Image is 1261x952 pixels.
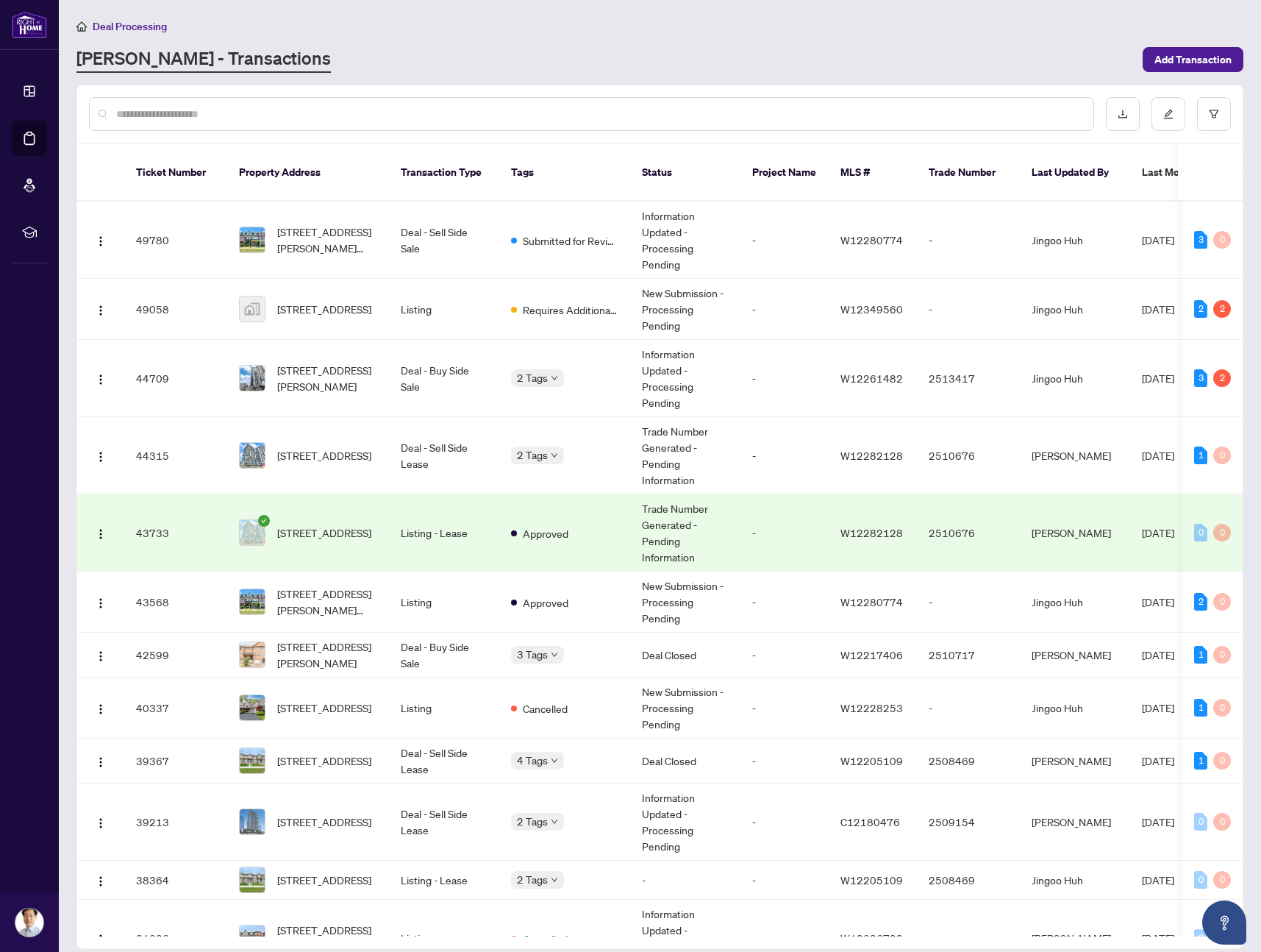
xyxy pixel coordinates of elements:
[1194,646,1207,664] div: 1
[840,372,903,385] span: W12261482
[1118,109,1128,119] span: download
[840,595,903,608] span: W12280774
[95,597,107,609] img: Logo
[89,521,112,544] button: Logo
[124,494,227,572] td: 43733
[1213,524,1231,541] div: 0
[1142,449,1174,462] span: [DATE]
[917,494,1020,572] td: 2510676
[389,417,499,494] td: Deal - Sell Side Lease
[740,417,829,494] td: -
[840,233,903,246] span: W12280774
[740,202,829,279] td: -
[740,739,829,784] td: -
[1213,300,1231,318] div: 2
[1209,109,1219,119] span: filter
[1163,109,1174,119] span: edit
[95,374,107,386] img: Logo
[95,235,107,247] img: Logo
[1154,48,1232,71] span: Add Transaction
[917,202,1020,279] td: -
[1194,929,1207,947] div: 0
[551,876,558,884] span: down
[840,449,903,462] span: W12282128
[840,754,903,767] span: W12205109
[917,144,1020,202] th: Trade Number
[630,678,740,739] td: New Submission - Processing Pending
[1143,47,1243,72] button: Add Transaction
[917,861,1020,900] td: 2508469
[1213,231,1231,249] div: 0
[1194,300,1207,318] div: 2
[1106,97,1140,131] button: download
[240,366,265,391] img: thumbnail-img
[389,861,499,900] td: Listing - Lease
[1142,233,1174,246] span: [DATE]
[124,572,227,633] td: 43568
[1020,633,1130,678] td: [PERSON_NAME]
[523,931,568,947] span: Cancelled
[89,749,112,772] button: Logo
[89,366,112,390] button: Logo
[829,144,917,202] th: MLS #
[240,642,265,667] img: thumbnail-img
[227,144,389,202] th: Property Address
[1194,871,1207,889] div: 0
[740,861,829,900] td: -
[523,700,568,717] span: Cancelled
[551,452,558,459] span: down
[1194,231,1207,249] div: 3
[917,784,1020,861] td: 2509154
[240,227,265,252] img: thumbnail-img
[89,297,112,321] button: Logo
[1020,202,1130,279] td: Jingoo Huh
[517,871,548,888] span: 2 Tags
[523,594,568,611] span: Approved
[1020,144,1130,202] th: Last Updated By
[630,633,740,678] td: Deal Closed
[277,586,377,618] span: [STREET_ADDRESS][PERSON_NAME][PERSON_NAME]
[389,202,499,279] td: Deal - Sell Side Sale
[95,451,107,463] img: Logo
[1142,526,1174,539] span: [DATE]
[917,678,1020,739] td: -
[1194,369,1207,387] div: 3
[389,279,499,340] td: Listing
[89,228,112,252] button: Logo
[1142,595,1174,608] span: [DATE]
[124,861,227,900] td: 38364
[89,444,112,467] button: Logo
[740,340,829,417] td: -
[389,633,499,678] td: Deal - Buy Side Sale
[1142,164,1232,180] span: Last Modified Date
[93,20,167,33] span: Deal Processing
[1213,752,1231,770] div: 0
[917,279,1020,340] td: -
[389,144,499,202] th: Transaction Type
[523,525,568,541] span: Approved
[840,526,903,539] span: W12282128
[277,362,377,394] span: [STREET_ADDRESS][PERSON_NAME]
[630,784,740,861] td: Information Updated - Processing Pending
[630,202,740,279] td: Information Updated - Processing Pending
[517,813,548,830] span: 2 Tags
[740,494,829,572] td: -
[917,572,1020,633] td: -
[917,417,1020,494] td: 2510676
[389,784,499,861] td: Deal - Sell Side Lease
[277,301,371,317] span: [STREET_ADDRESS]
[124,739,227,784] td: 39367
[277,224,377,256] span: [STREET_ADDRESS][PERSON_NAME][PERSON_NAME]
[76,21,87,32] span: home
[124,417,227,494] td: 44315
[630,572,740,633] td: New Submission - Processing Pending
[124,784,227,861] td: 39213
[277,700,371,716] span: [STREET_ADDRESS]
[277,814,371,830] span: [STREET_ADDRESS]
[840,302,903,316] span: W12349560
[1213,871,1231,889] div: 0
[1194,752,1207,770] div: 1
[95,650,107,662] img: Logo
[630,340,740,417] td: Information Updated - Processing Pending
[630,279,740,340] td: New Submission - Processing Pending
